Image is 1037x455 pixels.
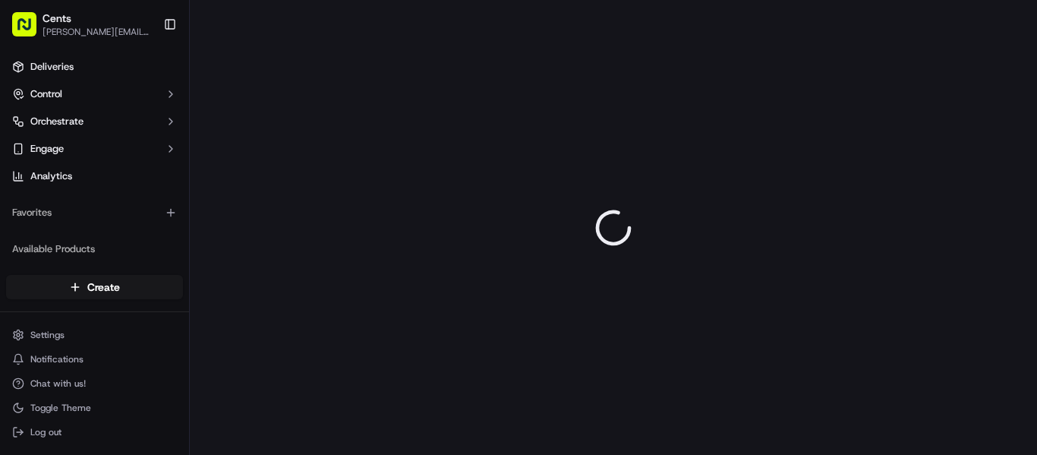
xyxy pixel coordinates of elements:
[30,329,65,341] span: Settings
[6,164,183,188] a: Analytics
[6,373,183,394] button: Chat with us!
[6,109,183,134] button: Orchestrate
[30,115,84,128] span: Orchestrate
[6,275,183,299] button: Create
[6,137,183,161] button: Engage
[30,87,62,101] span: Control
[6,6,157,43] button: Cents[PERSON_NAME][EMAIL_ADDRESS][PERSON_NAME][DOMAIN_NAME]
[6,82,183,106] button: Control
[30,426,61,438] span: Log out
[6,349,183,370] button: Notifications
[6,201,183,225] div: Favorites
[6,397,183,419] button: Toggle Theme
[30,402,91,414] span: Toggle Theme
[6,324,183,346] button: Settings
[6,422,183,443] button: Log out
[6,237,183,261] div: Available Products
[87,280,120,295] span: Create
[30,378,86,390] span: Chat with us!
[30,353,84,365] span: Notifications
[30,60,74,74] span: Deliveries
[6,55,183,79] a: Deliveries
[43,11,71,26] button: Cents
[30,142,64,156] span: Engage
[43,26,151,38] button: [PERSON_NAME][EMAIL_ADDRESS][PERSON_NAME][DOMAIN_NAME]
[30,169,72,183] span: Analytics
